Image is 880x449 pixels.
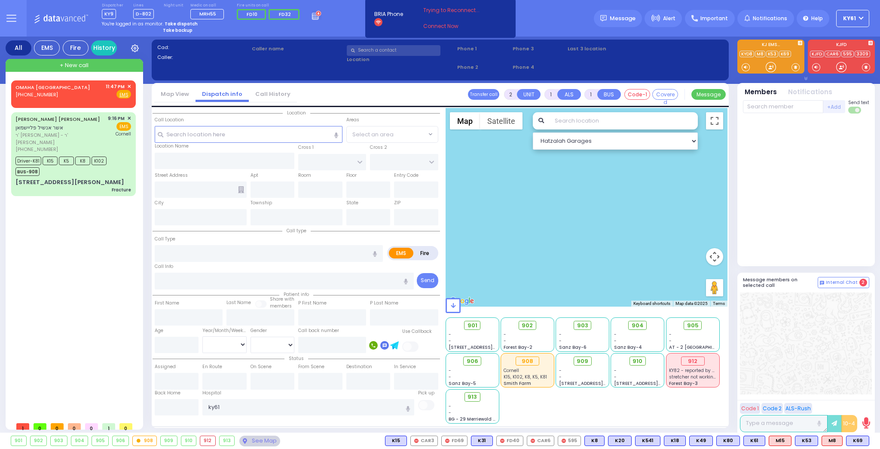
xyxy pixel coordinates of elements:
span: - [669,338,672,344]
img: Google [448,295,476,307]
label: ZIP [394,200,400,206]
div: BLS [584,436,605,446]
a: OMAHA [GEOGRAPHIC_DATA] [15,84,90,91]
span: Patient info [279,291,313,298]
div: K18 [664,436,686,446]
span: Smith Farm [504,380,531,387]
a: History [91,40,117,55]
div: CAR3 [410,436,438,446]
span: Phone 3 [513,45,565,52]
span: - [449,403,451,409]
label: P First Name [298,300,327,307]
a: 595 [841,51,854,57]
label: Cad: [157,44,249,51]
button: Internal Chat 2 [818,277,869,288]
span: Sanz Bay-5 [449,380,476,387]
span: [STREET_ADDRESS][PERSON_NAME] [449,344,530,351]
label: KJ EMS... [737,43,804,49]
span: K15, K102, K8, K5, K81 [504,374,547,380]
div: M15 [769,436,791,446]
label: Turn off text [848,106,862,114]
button: KY61 [836,10,869,27]
label: Call back number [298,327,339,334]
div: BLS [664,436,686,446]
span: FD10 [247,11,257,18]
span: 905 [687,321,699,330]
span: Important [700,15,728,22]
span: ✕ [127,115,131,122]
div: K20 [608,436,632,446]
input: Search a contact [347,45,440,56]
a: K69 [779,51,791,57]
button: Transfer call [468,89,499,100]
div: BLS [689,436,713,446]
label: Medic on call [190,3,227,8]
button: Show street map [450,112,480,129]
a: Dispatch info [196,90,249,98]
label: Age [155,327,163,334]
span: Alert [663,15,675,22]
strong: Take dispatch [165,21,198,27]
button: Send [417,273,438,288]
div: 906 [113,436,129,446]
img: Logo [34,13,91,24]
div: BLS [471,436,493,446]
span: - [504,331,506,338]
input: Search location here [155,126,342,142]
button: Drag Pegman onto the map to open Street View [706,279,723,296]
label: First Name [155,300,179,307]
div: 912 [200,436,215,446]
a: KJFD [810,51,824,57]
div: 908 [516,357,539,366]
button: Map camera controls [706,248,723,265]
span: Cornell [116,131,131,137]
span: 909 [577,357,588,366]
span: Phone 4 [513,64,565,71]
input: Search hospital [202,399,414,415]
span: 0 [68,423,81,430]
span: FD32 [279,11,291,18]
span: Other building occupants [238,186,244,193]
span: Send text [848,99,869,106]
label: Location Name [155,143,189,150]
div: BLS [635,436,660,446]
span: Phone 2 [457,64,510,71]
label: Gender [251,327,267,334]
label: Call Info [155,263,173,270]
div: K49 [689,436,713,446]
span: 906 [467,357,478,366]
button: ALS-Rush [784,403,812,414]
label: Hospital [202,390,221,397]
span: 903 [577,321,588,330]
div: CAR6 [527,436,554,446]
span: - [559,367,562,374]
div: BLS [608,436,632,446]
span: Status [284,355,308,362]
div: Fire [63,40,89,55]
span: - [559,338,562,344]
span: KY9 [102,9,116,19]
span: Trying to Reconnect... [423,6,491,14]
span: 11:47 PM [106,83,125,90]
div: FD40 [496,436,523,446]
a: M8 [755,51,765,57]
div: K53 [795,436,818,446]
span: BRIA Phone [374,10,403,18]
span: - [449,331,451,338]
button: Toggle fullscreen view [706,112,723,129]
img: message.svg [600,15,607,22]
span: AT - 2 [GEOGRAPHIC_DATA] [669,344,733,351]
span: D-802 [133,9,154,19]
a: CAR6 [825,51,840,57]
div: M8 [822,436,843,446]
span: Forest Bay-3 [669,380,698,387]
a: 3309 [855,51,870,57]
label: Pick up [418,390,434,397]
span: Sanz Bay-4 [614,344,642,351]
span: - [614,331,617,338]
span: ✕ [127,83,131,90]
span: members [270,303,292,309]
div: K80 [716,436,740,446]
a: KYD8 [739,51,754,57]
span: [PHONE_NUMBER] [15,146,58,153]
